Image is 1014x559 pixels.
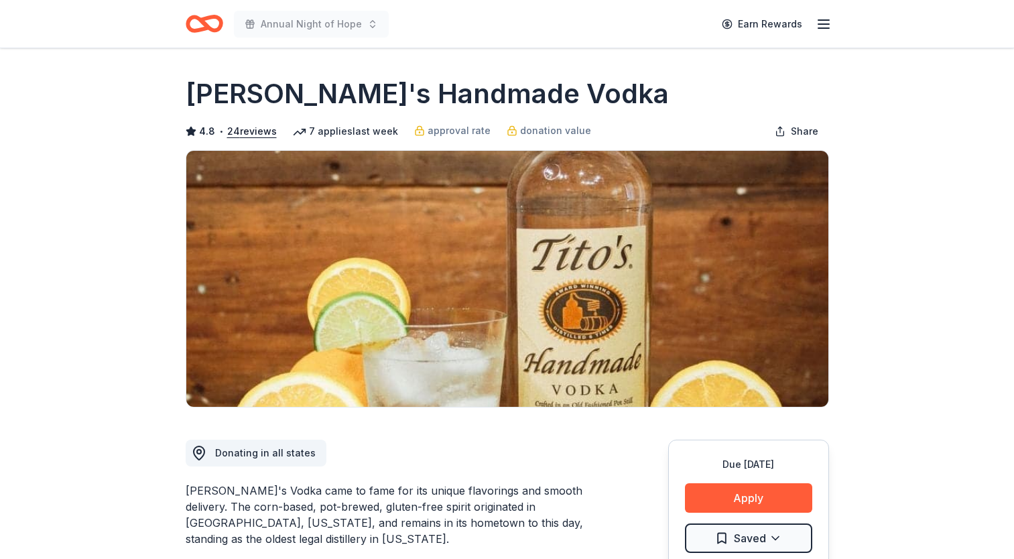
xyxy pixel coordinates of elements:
[215,447,316,458] span: Donating in all states
[414,123,491,139] a: approval rate
[428,123,491,139] span: approval rate
[199,123,215,139] span: 4.8
[791,123,818,139] span: Share
[186,75,669,113] h1: [PERSON_NAME]'s Handmade Vodka
[507,123,591,139] a: donation value
[227,123,277,139] button: 24reviews
[734,530,766,547] span: Saved
[293,123,398,139] div: 7 applies last week
[186,483,604,547] div: [PERSON_NAME]'s Vodka came to fame for its unique flavorings and smooth delivery. The corn-based,...
[685,456,812,473] div: Due [DATE]
[186,151,828,407] img: Image for Tito's Handmade Vodka
[218,126,223,137] span: •
[186,8,223,40] a: Home
[261,16,362,32] span: Annual Night of Hope
[234,11,389,38] button: Annual Night of Hope
[714,12,810,36] a: Earn Rewards
[685,483,812,513] button: Apply
[764,118,829,145] button: Share
[520,123,591,139] span: donation value
[685,523,812,553] button: Saved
